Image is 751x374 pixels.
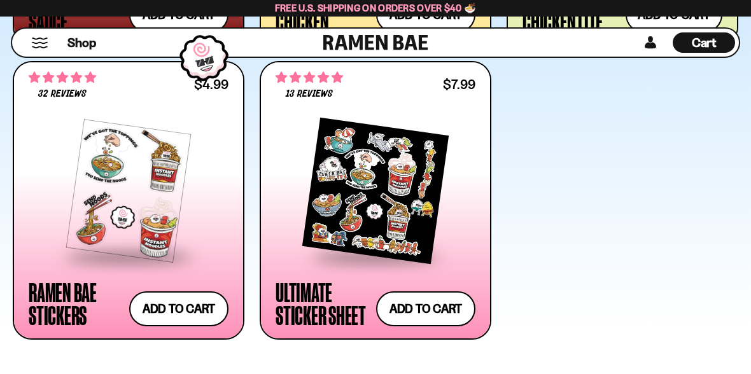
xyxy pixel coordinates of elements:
span: Shop [67,34,96,52]
div: Ramen Bae Stickers [29,280,123,326]
div: $7.99 [443,78,475,90]
span: 4.75 stars [29,69,96,86]
button: Mobile Menu Trigger [31,38,48,48]
a: Shop [67,32,96,53]
a: 5.00 stars 13 reviews $7.99 Ultimate Sticker Sheet Add to cart [260,61,491,340]
span: 32 reviews [38,89,87,99]
span: 13 reviews [286,89,333,99]
div: Cart [673,29,735,57]
div: $4.99 [194,78,228,90]
span: 5.00 stars [276,69,343,86]
button: Add to cart [129,291,228,326]
a: 4.75 stars 32 reviews $4.99 Ramen Bae Stickers Add to cart [13,61,244,340]
span: Free U.S. Shipping on Orders over $40 🍜 [275,2,477,14]
div: Ultimate Sticker Sheet [276,280,370,326]
span: Cart [692,35,717,50]
button: Add to cart [376,291,475,326]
